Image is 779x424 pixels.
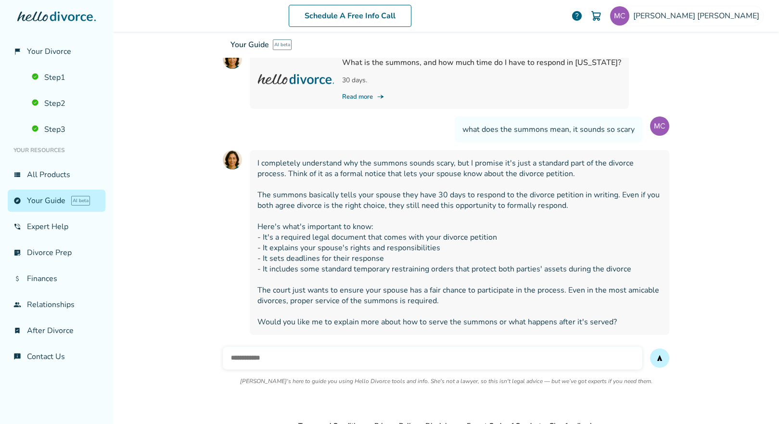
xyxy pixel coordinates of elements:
a: exploreYour GuideAI beta [8,190,105,212]
span: I completely understand why the summons sounds scary, but I promise it's just a standard part of ... [257,158,662,327]
a: help [571,10,583,22]
span: view_list [13,171,21,179]
span: chat_info [13,353,21,360]
span: AI beta [273,39,292,50]
iframe: Chat Widget [731,378,779,424]
span: Your Guide [230,39,269,50]
img: Cart [590,10,602,22]
span: Your Divorce [27,46,71,57]
a: list_alt_checkDivorce Prep [8,242,105,264]
a: chat_infoContact Us [8,346,105,368]
a: Step2 [26,92,105,115]
a: flag_2Your Divorce [8,40,105,63]
span: [PERSON_NAME] [PERSON_NAME] [633,11,763,21]
span: list_alt_check [13,249,21,257]
span: attach_money [13,275,21,283]
img: AI Assistant [223,150,242,169]
span: bookmark_check [13,327,21,334]
span: what does the summons mean, it sounds so scary [462,124,635,135]
a: groupRelationships [8,294,105,316]
button: send [650,348,669,368]
img: User [650,116,669,136]
a: Step1 [26,66,105,89]
span: explore [13,197,21,205]
span: phone_in_talk [13,223,21,231]
span: send [656,354,664,362]
a: phone_in_talkExpert Help [8,216,105,238]
a: bookmark_checkAfter Divorce [8,320,105,342]
span: group [13,301,21,308]
img: Testing CA [610,6,629,26]
a: view_listAll Products [8,164,105,186]
span: flag_2 [13,48,21,55]
span: AI beta [71,196,90,206]
li: Your Resources [8,141,105,160]
a: Schedule A Free Info Call [289,5,411,27]
p: [PERSON_NAME]'s here to guide you using Hello Divorce tools and info. She's not a lawyer, so this... [240,377,652,385]
a: Step3 [26,118,105,141]
a: attach_moneyFinances [8,268,105,290]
